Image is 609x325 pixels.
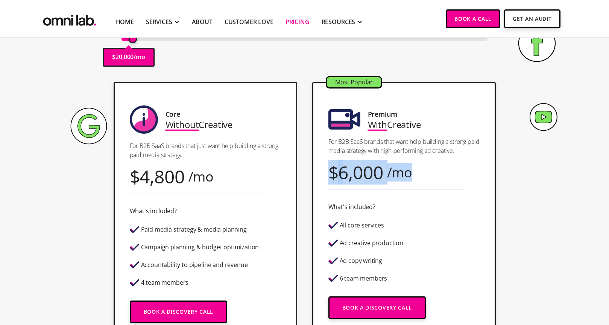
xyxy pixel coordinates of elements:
[446,9,500,28] a: Book a Call
[130,301,228,323] a: Book a Discovery Call
[112,52,115,62] p: $
[327,77,381,87] div: Most Popular
[338,167,383,177] div: 6,000
[188,171,214,182] div: /mo
[328,202,375,212] div: What's included?
[368,119,421,130] div: Creative
[141,226,247,233] div: Paid media strategy & media planning
[141,244,259,250] div: Campaign planning & budget optimization
[41,9,98,28] a: home
[115,52,134,62] p: 20,000
[368,109,397,119] div: Premium
[286,17,310,26] a: Pricing
[41,9,98,28] img: Omni Lab: B2B SaaS Demand Generation Agency
[166,118,199,131] span: Without
[134,52,145,62] p: /mo
[328,137,480,155] p: For B2B SaaS brands that want help building a strong paid media strategy with high-performing ad ...
[322,17,355,26] div: RESOURCES
[141,262,248,268] div: Accountability to pipeline and revenue
[387,167,413,177] div: /mo
[225,17,273,26] a: Customer Love
[130,171,140,182] div: $
[166,109,180,119] div: Core
[340,275,387,282] div: 6 team members
[141,279,189,286] div: 4 team members
[474,238,609,325] iframe: Chat Widget
[140,171,184,182] div: 4,800
[192,17,213,26] a: About
[146,17,172,26] div: SERVICES
[340,258,383,264] div: Ad copy writing
[166,119,233,130] div: Creative
[504,9,560,28] a: Get An Audit
[328,296,426,319] a: Book a Discovery Call
[130,141,281,159] p: For B2B SaaS brands that just want help building a strong paid media strategy.
[116,17,134,26] a: Home
[340,240,403,246] div: Ad creative production
[340,222,384,229] div: All core services
[368,118,387,131] span: With
[328,167,339,177] div: $
[130,206,177,216] div: What's included?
